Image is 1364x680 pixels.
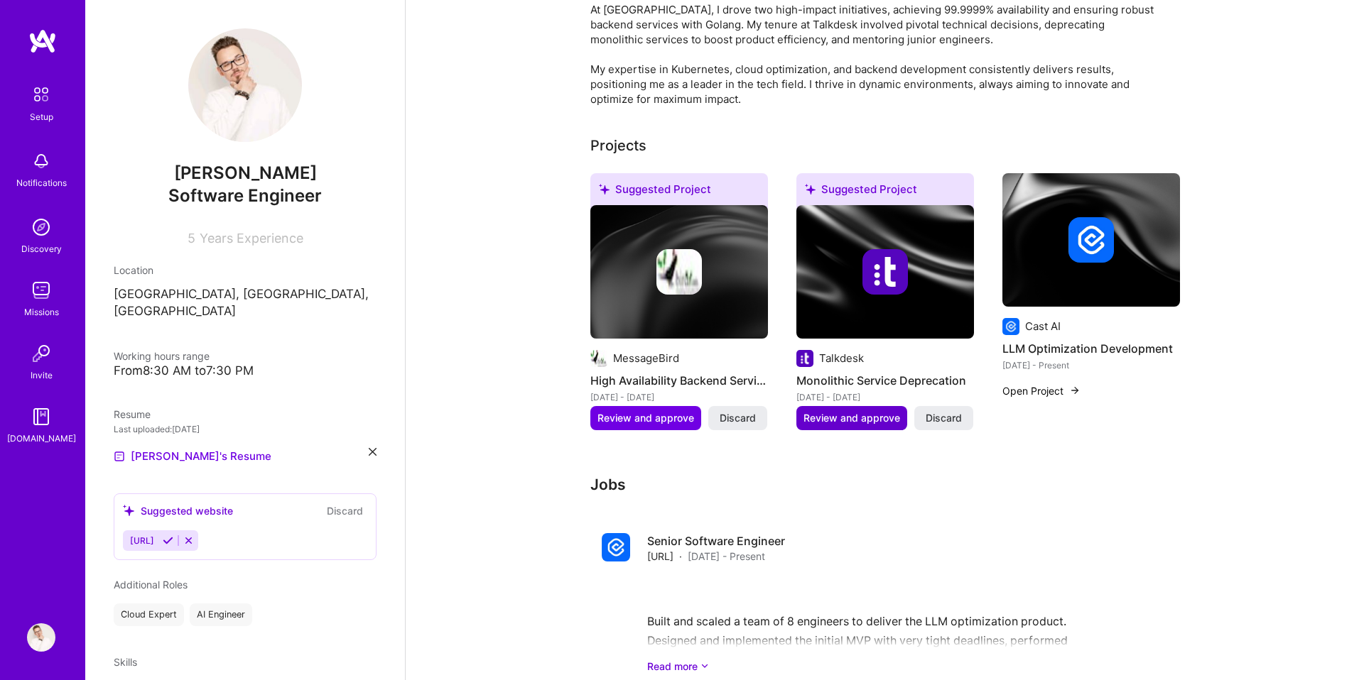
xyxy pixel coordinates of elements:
h4: Senior Software Engineer [647,533,785,549]
span: Additional Roles [114,578,188,591]
div: Last uploaded: [DATE] [114,422,377,437]
i: icon SuggestedTeams [123,505,135,517]
div: Cast AI [1025,319,1061,334]
img: Company logo [656,249,702,295]
img: Resume [114,451,125,462]
img: teamwork [27,276,55,305]
h4: LLM Optimization Development [1002,339,1180,358]
div: MessageBird [613,351,679,366]
span: Discard [926,411,962,425]
span: [PERSON_NAME] [114,163,377,184]
span: [URL] [647,549,673,564]
h4: High Availability Backend Services [590,371,768,390]
a: User Avatar [23,623,59,652]
i: icon SuggestedTeams [599,184,610,194]
a: Read more [647,659,1169,674]
button: Review and approve [590,406,701,430]
span: Skills [114,656,137,668]
div: Suggested Project [590,173,768,211]
div: Cloud Expert [114,603,184,626]
span: Review and approve [597,411,694,425]
div: AI Engineer [190,603,252,626]
span: Years Experience [200,231,303,246]
img: logo [28,28,57,54]
div: From 8:30 AM to 7:30 PM [114,363,377,378]
h3: Jobs [590,476,1180,493]
span: Working hours range [114,350,210,362]
img: arrow-right [1069,385,1081,396]
a: [PERSON_NAME]'s Resume [114,448,271,465]
img: Company logo [796,350,813,367]
h4: Monolithic Service Deprecation [796,371,974,390]
i: icon ArrowDownSecondaryDark [700,659,709,674]
i: icon SuggestedTeams [805,184,816,194]
div: Suggested Project [796,173,974,211]
span: 5 [188,231,195,246]
button: Open Project [1002,383,1081,398]
img: discovery [27,213,55,241]
img: bell [27,147,55,175]
div: Setup [30,109,53,124]
img: cover [590,205,768,339]
img: Invite [27,339,55,368]
div: Invite [31,368,53,383]
button: Discard [323,503,367,519]
img: cover [1002,173,1180,307]
span: [URL] [130,535,154,546]
button: Discard [708,406,767,430]
div: Notifications [16,175,67,190]
img: Company logo [862,249,908,295]
img: Company logo [602,533,630,561]
img: Company logo [1002,318,1019,335]
span: Review and approve [803,411,900,425]
button: Review and approve [796,406,907,430]
span: Discard [720,411,756,425]
div: Talkdesk [819,351,864,366]
div: Projects [590,135,646,156]
span: · [679,549,682,564]
div: Suggested website [123,503,233,518]
div: [DATE] - [DATE] [796,390,974,405]
i: Reject [183,535,194,546]
img: guide book [27,402,55,431]
div: [DATE] - [DATE] [590,390,768,405]
img: User Avatar [188,28,302,142]
img: setup [26,79,56,109]
i: Accept [163,535,173,546]
span: Resume [114,408,151,420]
span: Software Engineer [168,185,322,206]
div: Missions [24,305,59,319]
div: Location [114,263,377,278]
img: Company logo [590,350,607,367]
img: Company logo [1068,217,1114,263]
span: [DATE] - Present [688,549,765,564]
i: icon Close [369,448,377,456]
img: User Avatar [27,623,55,652]
div: [DATE] - Present [1002,358,1180,373]
div: Discovery [21,241,62,256]
button: Discard [914,406,973,430]
div: [DOMAIN_NAME] [7,431,76,446]
p: [GEOGRAPHIC_DATA], [GEOGRAPHIC_DATA], [GEOGRAPHIC_DATA] [114,286,377,320]
img: cover [796,205,974,339]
